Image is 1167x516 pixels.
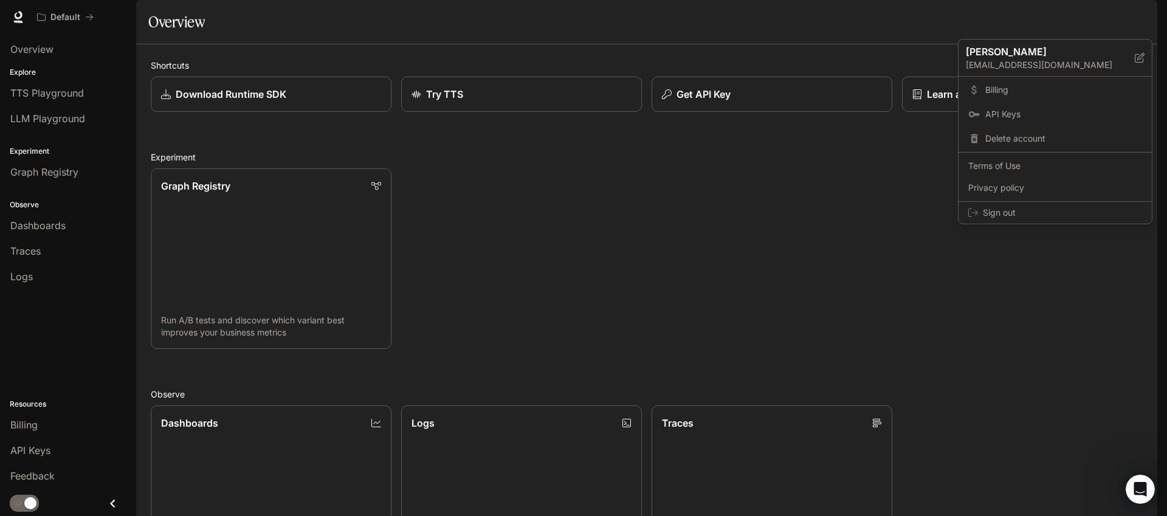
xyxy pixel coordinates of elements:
[961,128,1149,150] div: Delete account
[966,59,1135,71] p: [EMAIL_ADDRESS][DOMAIN_NAME]
[959,202,1152,224] div: Sign out
[961,155,1149,177] a: Terms of Use
[985,132,1142,145] span: Delete account
[966,44,1115,59] p: [PERSON_NAME]
[959,40,1152,77] div: [PERSON_NAME][EMAIL_ADDRESS][DOMAIN_NAME]
[961,103,1149,125] a: API Keys
[968,160,1142,172] span: Terms of Use
[961,79,1149,101] a: Billing
[961,177,1149,199] a: Privacy policy
[968,182,1142,194] span: Privacy policy
[985,108,1142,120] span: API Keys
[983,207,1142,219] span: Sign out
[985,84,1142,96] span: Billing
[1126,475,1155,504] iframe: Intercom live chat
